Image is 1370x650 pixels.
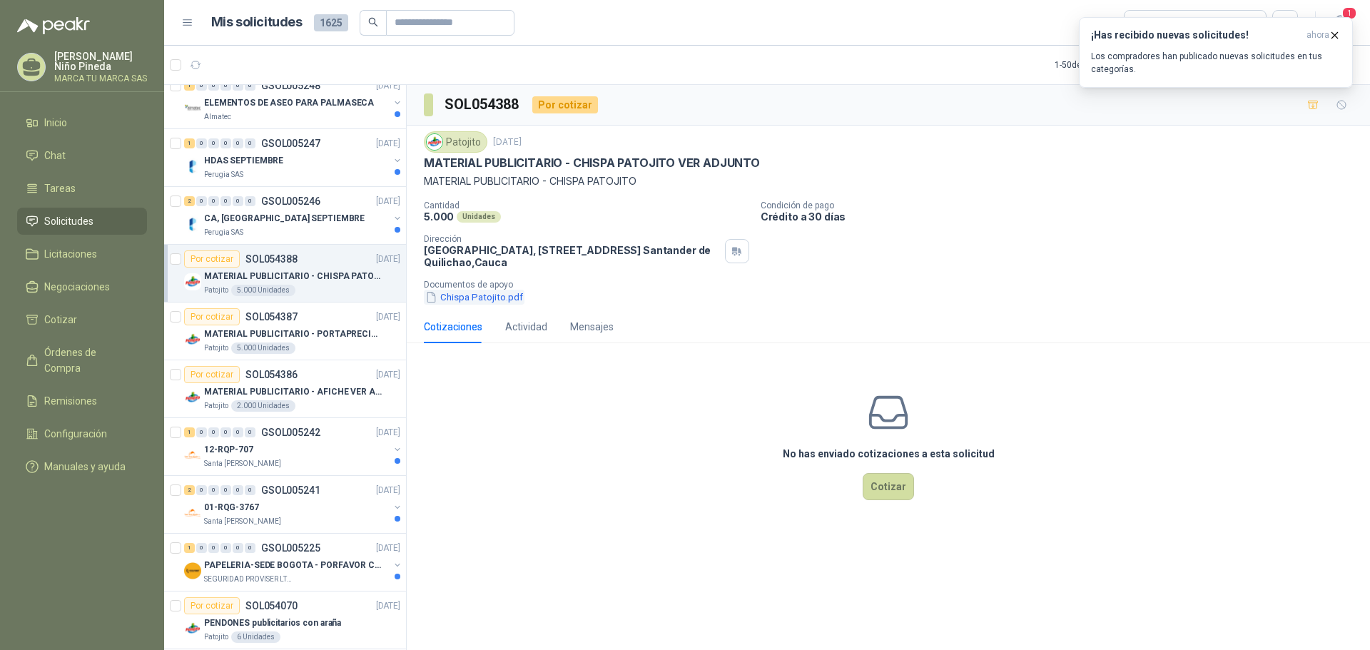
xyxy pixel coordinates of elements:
span: 1625 [314,14,348,31]
p: MATERIAL PUBLICITARIO - CHISPA PATOJITO VER ADJUNTO [424,156,760,171]
p: [DATE] [376,195,400,208]
div: 2.000 Unidades [231,400,295,412]
p: GSOL005225 [261,543,320,553]
div: Por cotizar [184,250,240,268]
p: Almatec [204,111,231,123]
h3: No has enviado cotizaciones a esta solicitud [783,446,995,462]
p: Condición de pago [761,200,1364,210]
div: 0 [245,81,255,91]
h1: Mis solicitudes [211,12,303,33]
div: 2 [184,485,195,495]
div: 1 - 50 de 833 [1055,54,1142,76]
p: SOL054387 [245,312,298,322]
div: 0 [208,485,219,495]
p: [DATE] [376,79,400,93]
p: Dirección [424,234,719,244]
div: 0 [245,196,255,206]
div: 0 [208,138,219,148]
p: Patojito [204,342,228,354]
p: SOL054388 [245,254,298,264]
p: MATERIAL PUBLICITARIO - CHISPA PATOJITO VER ADJUNTO [204,270,382,283]
p: GSOL005248 [261,81,320,91]
p: 12-RQP-707 [204,443,253,457]
a: Licitaciones [17,240,147,268]
p: PAPELERIA-SEDE BOGOTA - PORFAVOR CTZ COMPLETO [204,559,382,572]
p: [DATE] [376,484,400,497]
button: ¡Has recibido nuevas solicitudes!ahora Los compradores han publicado nuevas solicitudes en tus ca... [1079,17,1353,88]
div: 1 [184,138,195,148]
div: Por cotizar [184,308,240,325]
p: [GEOGRAPHIC_DATA], [STREET_ADDRESS] Santander de Quilichao , Cauca [424,244,719,268]
p: Perugia SAS [204,169,243,181]
p: [PERSON_NAME] Niño Pineda [54,51,147,71]
div: 0 [220,81,231,91]
div: 1 [184,81,195,91]
div: 0 [196,81,207,91]
p: HDAS SEPTIEMBRE [204,154,283,168]
p: 5.000 [424,210,454,223]
p: Patojito [204,631,228,643]
div: 6 Unidades [231,631,280,643]
p: Patojito [204,285,228,296]
a: Por cotizarSOL054070[DATE] Company LogoPENDONES publicitarios con arañaPatojito6 Unidades [164,591,406,649]
a: Chat [17,142,147,169]
p: GSOL005242 [261,427,320,437]
a: 1 0 0 0 0 0 GSOL005225[DATE] Company LogoPAPELERIA-SEDE BOGOTA - PORFAVOR CTZ COMPLETOSEGURIDAD P... [184,539,403,585]
div: 0 [233,196,243,206]
div: 0 [196,427,207,437]
div: Unidades [457,211,501,223]
h3: ¡Has recibido nuevas solicitudes! [1091,29,1301,41]
a: 2 0 0 0 0 0 GSOL005241[DATE] Company Logo01-RQG-3767Santa [PERSON_NAME] [184,482,403,527]
div: Por cotizar [184,597,240,614]
p: SOL054386 [245,370,298,380]
p: CA, [GEOGRAPHIC_DATA] SEPTIEMBRE [204,212,365,225]
div: 0 [233,81,243,91]
span: Manuales y ayuda [44,459,126,474]
a: Tareas [17,175,147,202]
div: Todas [1133,15,1163,31]
p: PENDONES publicitarios con araña [204,616,341,630]
div: Por cotizar [532,96,598,113]
div: 0 [196,138,207,148]
div: 1 [184,543,195,553]
div: 0 [208,543,219,553]
div: Cotizaciones [424,319,482,335]
button: 1 [1327,10,1353,36]
p: MARCA TU MARCA SAS [54,74,147,83]
div: 2 [184,196,195,206]
span: Cotizar [44,312,77,327]
p: GSOL005247 [261,138,320,148]
p: [DATE] [376,137,400,151]
a: Por cotizarSOL054386[DATE] Company LogoMATERIAL PUBLICITARIO - AFICHE VER ADJUNTOPatojito2.000 Un... [164,360,406,418]
a: Por cotizarSOL054387[DATE] Company LogoMATERIAL PUBLICITARIO - PORTAPRECIOS VER ADJUNTOPatojito5.... [164,303,406,360]
div: 5.000 Unidades [231,285,295,296]
div: 1 [184,427,195,437]
div: Patojito [424,131,487,153]
img: Company Logo [184,447,201,464]
span: Tareas [44,181,76,196]
div: 0 [196,196,207,206]
div: 5.000 Unidades [231,342,295,354]
a: Por cotizarSOL054388[DATE] Company LogoMATERIAL PUBLICITARIO - CHISPA PATOJITO VER ADJUNTOPatojit... [164,245,406,303]
img: Company Logo [184,620,201,637]
div: Mensajes [570,319,614,335]
p: [DATE] [493,136,522,149]
span: Licitaciones [44,246,97,262]
p: Perugia SAS [204,227,243,238]
a: 2 0 0 0 0 0 GSOL005246[DATE] Company LogoCA, [GEOGRAPHIC_DATA] SEPTIEMBREPerugia SAS [184,193,403,238]
a: Configuración [17,420,147,447]
div: 0 [245,543,255,553]
div: 0 [233,485,243,495]
div: 0 [245,138,255,148]
span: Solicitudes [44,213,93,229]
div: 0 [245,427,255,437]
p: ELEMENTOS DE ASEO PARA PALMASECA [204,96,374,110]
p: GSOL005246 [261,196,320,206]
p: GSOL005241 [261,485,320,495]
div: 0 [208,81,219,91]
span: search [368,17,378,27]
div: Por cotizar [184,366,240,383]
div: Actividad [505,319,547,335]
a: Solicitudes [17,208,147,235]
div: 0 [220,485,231,495]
